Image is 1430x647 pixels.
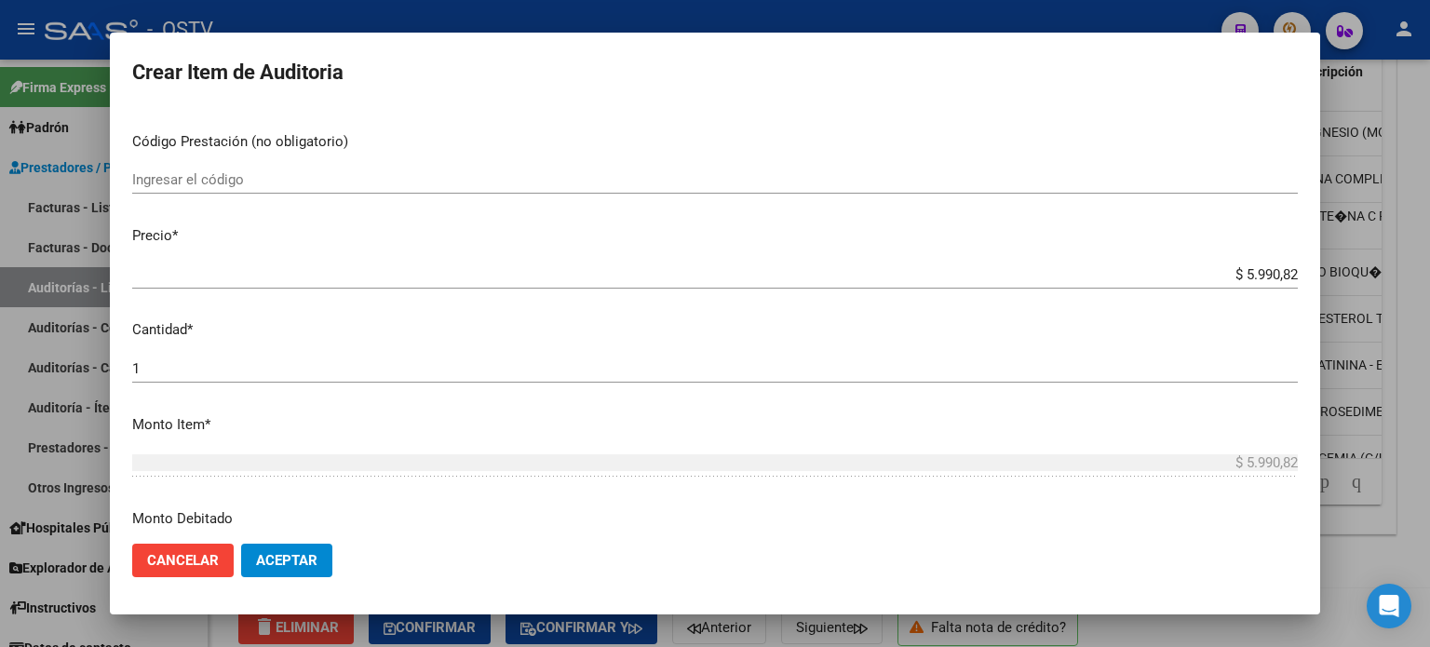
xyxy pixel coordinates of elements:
[132,131,1298,153] p: Código Prestación (no obligatorio)
[1367,584,1411,628] div: Open Intercom Messenger
[132,225,1298,247] p: Precio
[256,552,317,569] span: Aceptar
[147,552,219,569] span: Cancelar
[241,544,332,577] button: Aceptar
[132,544,234,577] button: Cancelar
[132,414,1298,436] p: Monto Item
[132,508,1298,530] p: Monto Debitado
[132,55,1298,90] h2: Crear Item de Auditoria
[132,319,1298,341] p: Cantidad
